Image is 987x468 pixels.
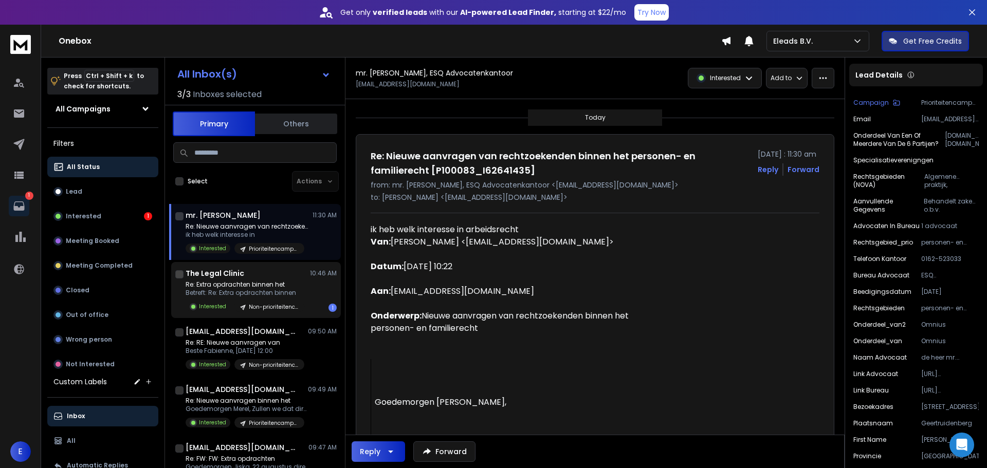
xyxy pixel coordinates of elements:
p: Meeting Booked [66,237,119,245]
strong: Aan: [371,285,391,297]
p: ESQ Advocatenkantoor [921,271,979,279]
p: Geertruidenberg [921,419,979,427]
p: Campaign [853,99,889,107]
p: Onderdeel van een of meerdere van de 6 partijen? [853,132,945,148]
p: Non-prioriteitencampagne Hele Dag | Eleads [249,303,298,311]
button: Try Now [634,4,669,21]
strong: AI-powered Lead Finder, [460,7,556,17]
p: Interested [199,245,226,252]
button: Out of office [47,305,158,325]
p: Re: Nieuwe aanvragen van rechtzoekenden [186,222,309,231]
p: Beste Fabienne, [DATE] 12:00 [186,347,304,355]
h1: Onebox [59,35,721,47]
p: Re: Nieuwe aanvragen binnen het [186,397,309,405]
button: E [10,441,31,462]
span: Ctrl + Shift + k [84,70,134,82]
p: personen- en familierecht en arbeidsrecht [921,304,979,312]
strong: Onderwerp: [371,310,422,322]
p: Specialisatieverenigngen [853,156,934,164]
p: [DATE] : 11:30 am [758,149,819,159]
p: Prioriteitencampagne Ochtend | Eleads [249,245,298,253]
button: Wrong person [47,329,158,350]
p: 09:49 AM [308,385,337,394]
button: Primary [173,111,255,136]
p: Rechtsgebieden (NOVA) [853,173,924,189]
p: [STREET_ADDRESS] [921,403,979,411]
p: [DOMAIN_NAME], [DOMAIN_NAME] [945,132,979,148]
button: Campaign [853,99,900,107]
h1: mr. [PERSON_NAME], ESQ Advocatenkantoor [356,68,513,78]
p: [PERSON_NAME] <[EMAIL_ADDRESS][DOMAIN_NAME]> [DATE] 10:22 [EMAIL_ADDRESS][DOMAIN_NAME] Nieuwe aan... [371,236,671,334]
button: Get Free Credits [882,31,969,51]
h1: All Inbox(s) [177,69,237,79]
p: Wrong person [66,335,112,344]
button: All [47,430,158,451]
p: Out of office [66,311,108,319]
h3: Inboxes selected [193,88,262,101]
div: 1 [328,304,337,312]
p: Telefoon Kantoor [853,255,906,263]
p: 1 [25,192,33,200]
p: Today [585,114,606,122]
p: Re: RE: Nieuwe aanvragen van [186,339,304,347]
p: Lead [66,188,82,196]
p: Interested [199,303,226,310]
p: Get only with our starting at $22/mo [340,7,626,17]
h1: All Campaigns [56,104,111,114]
button: All Status [47,157,158,177]
p: Betreft: Re: Extra opdrachten binnen [186,289,304,297]
p: Email [853,115,871,123]
p: rechtsgebieden [853,304,905,312]
p: Re: FW: FW: Extra opdrachten [186,455,309,463]
div: 1 [144,212,152,220]
p: Interested [199,419,226,426]
p: Behandelt zaken o.b.v. gefinancierde rechtsbijstand (toevoeging) [924,197,979,214]
div: Reply [360,446,380,457]
p: Inbox [67,412,85,420]
h1: mr. [PERSON_NAME] [186,210,261,220]
h1: The Legal Clinic [186,268,244,278]
p: [EMAIL_ADDRESS][DOMAIN_NAME] [356,80,460,88]
img: logo [10,35,31,54]
p: [URL][DOMAIN_NAME] [921,386,979,395]
p: personen- en familierecht [921,238,979,247]
p: de heer mr. [PERSON_NAME] [921,353,979,362]
p: rechtsgebied_prio [853,238,913,247]
a: 1 [9,196,29,216]
h1: [EMAIL_ADDRESS][DOMAIN_NAME] [186,326,299,336]
p: ik heb welk interesse in [186,231,309,239]
p: Prioriteitencampagne Ochtend | Eleads [921,99,979,107]
p: 09:47 AM [308,443,337,452]
p: Add to [771,74,792,82]
button: Not Interested [47,354,158,375]
button: Closed [47,280,158,301]
p: 11:30 AM [313,211,337,219]
h3: Filters [47,136,158,151]
p: [DATE] [921,288,979,296]
p: Not Interested [66,360,115,368]
p: Lead Details [855,70,903,80]
h1: [EMAIL_ADDRESS][DOMAIN_NAME] [186,442,299,453]
p: Closed [66,286,89,294]
p: Meeting Completed [66,261,133,270]
button: Meeting Booked [47,231,158,251]
p: Advocaten in bureau [853,222,920,230]
p: Re: Extra opdrachten binnen het [186,280,304,289]
p: Beedigingsdatum [853,288,911,296]
p: Aanvullende gegevens [853,197,923,214]
button: Reply [758,164,778,175]
p: 1 advocaat [921,222,979,230]
strong: Van: [371,236,391,248]
p: Naam Advocaat [853,353,907,362]
button: Lead [47,181,158,202]
p: Interested [710,74,741,82]
p: to: [PERSON_NAME] <[EMAIL_ADDRESS][DOMAIN_NAME]> [371,192,819,202]
p: Get Free Credits [903,36,962,46]
button: Interested1 [47,206,158,227]
span: 3 / 3 [177,88,191,101]
p: Press to check for shortcuts. [64,71,144,91]
p: 09:50 AM [308,327,337,335]
p: [PERSON_NAME] [921,436,979,444]
p: Algemene praktijk, Arbeidsrecht [924,173,979,189]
